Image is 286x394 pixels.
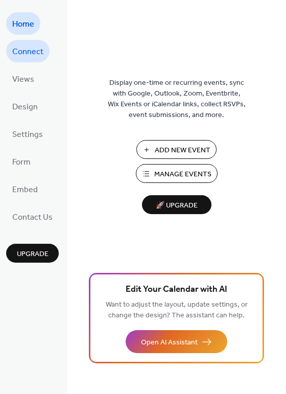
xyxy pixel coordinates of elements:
[12,16,34,33] span: Home
[136,164,218,183] button: Manage Events
[6,178,44,200] a: Embed
[6,12,40,35] a: Home
[148,199,205,213] span: 🚀 Upgrade
[12,99,38,115] span: Design
[12,44,43,60] span: Connect
[155,145,210,156] span: Add New Event
[6,67,40,90] a: Views
[108,78,246,121] span: Display one-time or recurring events, sync with Google, Outlook, Zoom, Eventbrite, Wix Events or ...
[6,123,49,145] a: Settings
[12,72,34,88] span: Views
[154,169,211,180] span: Manage Events
[6,205,59,228] a: Contact Us
[6,95,44,118] a: Design
[136,140,217,159] button: Add New Event
[12,127,43,143] span: Settings
[17,249,49,260] span: Upgrade
[6,40,50,62] a: Connect
[12,182,38,198] span: Embed
[126,330,227,353] button: Open AI Assistant
[12,210,53,226] span: Contact Us
[12,154,31,171] span: Form
[106,298,248,322] span: Want to adjust the layout, update settings, or change the design? The assistant can help.
[6,244,59,263] button: Upgrade
[142,195,211,214] button: 🚀 Upgrade
[126,283,227,297] span: Edit Your Calendar with AI
[141,337,198,348] span: Open AI Assistant
[6,150,37,173] a: Form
